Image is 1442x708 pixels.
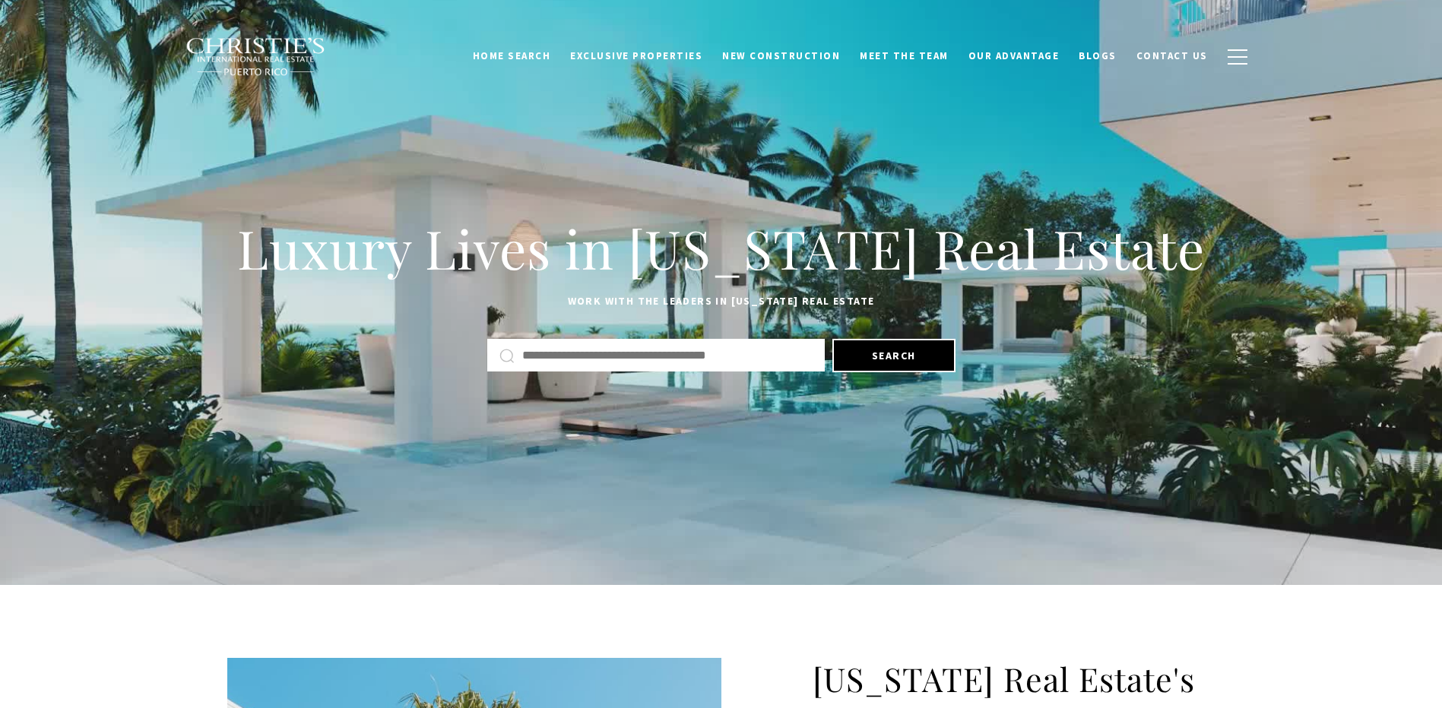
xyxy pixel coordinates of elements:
[832,339,956,372] button: Search
[968,49,1060,62] span: Our Advantage
[850,42,959,71] a: Meet the Team
[227,292,1215,311] p: Work with the leaders in [US_STATE] Real Estate
[1079,49,1117,62] span: Blogs
[185,37,327,77] img: Christie's International Real Estate black text logo
[1136,49,1208,62] span: Contact Us
[560,42,712,71] a: Exclusive Properties
[722,49,840,62] span: New Construction
[712,42,850,71] a: New Construction
[1069,42,1127,71] a: Blogs
[463,42,561,71] a: Home Search
[570,49,702,62] span: Exclusive Properties
[959,42,1070,71] a: Our Advantage
[227,215,1215,282] h1: Luxury Lives in [US_STATE] Real Estate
